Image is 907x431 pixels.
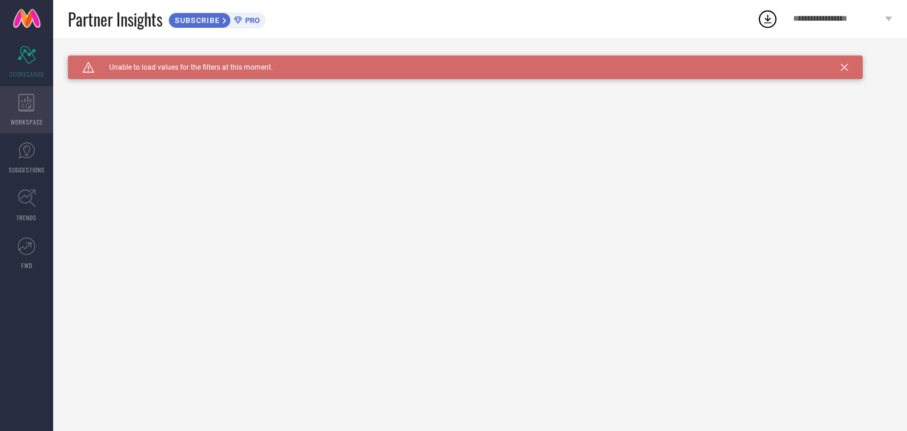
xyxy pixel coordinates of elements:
[94,63,273,71] span: Unable to load values for the filters at this moment.
[17,213,37,222] span: TRENDS
[242,16,260,25] span: PRO
[169,16,223,25] span: SUBSCRIBE
[757,8,778,30] div: Open download list
[68,7,162,31] span: Partner Insights
[9,70,44,79] span: SCORECARDS
[168,9,266,28] a: SUBSCRIBEPRO
[9,165,45,174] span: SUGGESTIONS
[11,117,43,126] span: WORKSPACE
[21,261,32,270] span: FWD
[68,55,892,65] div: Unable to load filters at this moment. Please try later.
